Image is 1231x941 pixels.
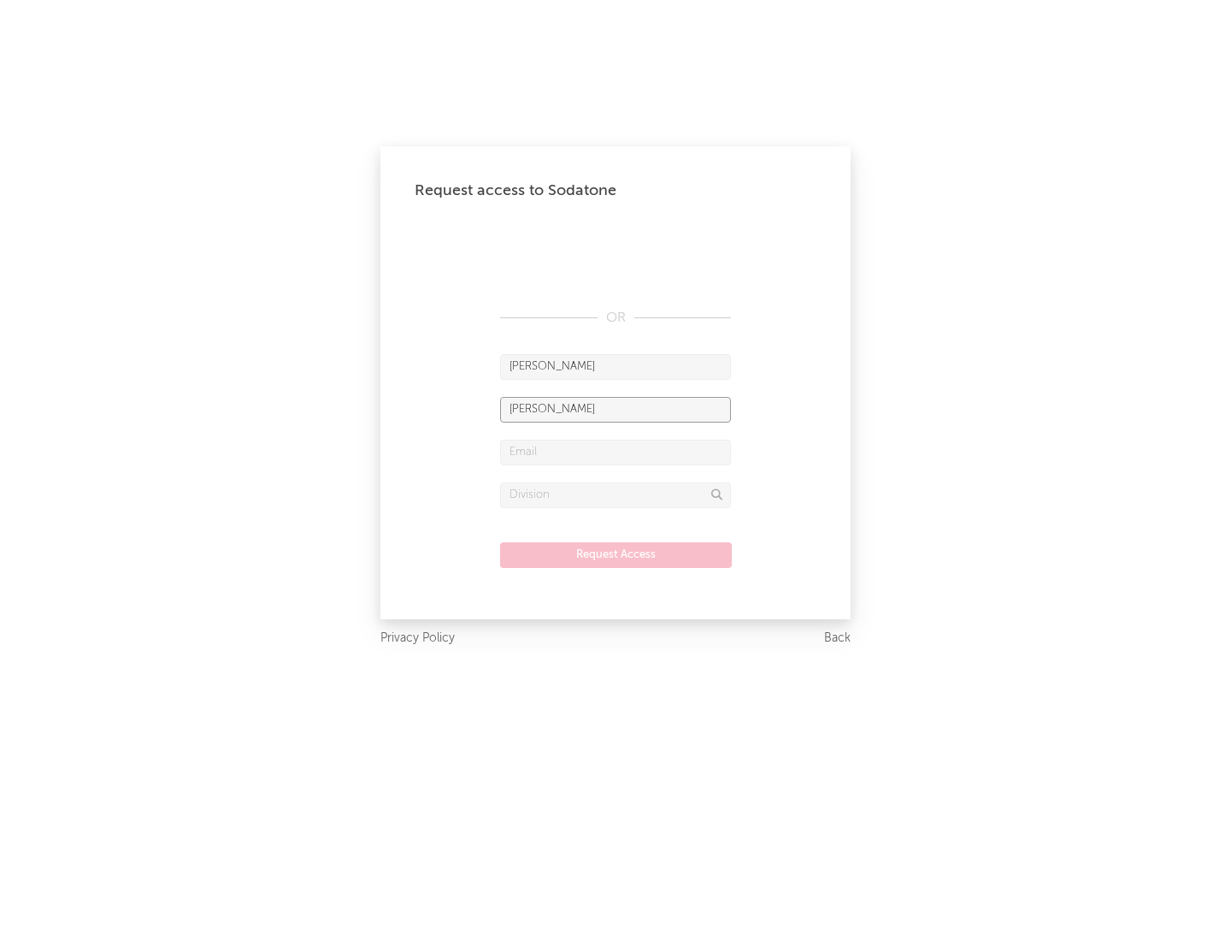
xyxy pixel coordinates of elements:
[500,308,731,328] div: OR
[500,482,731,508] input: Division
[500,440,731,465] input: Email
[500,542,732,568] button: Request Access
[380,628,455,649] a: Privacy Policy
[824,628,851,649] a: Back
[415,181,816,201] div: Request access to Sodatone
[500,397,731,423] input: Last Name
[500,354,731,380] input: First Name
